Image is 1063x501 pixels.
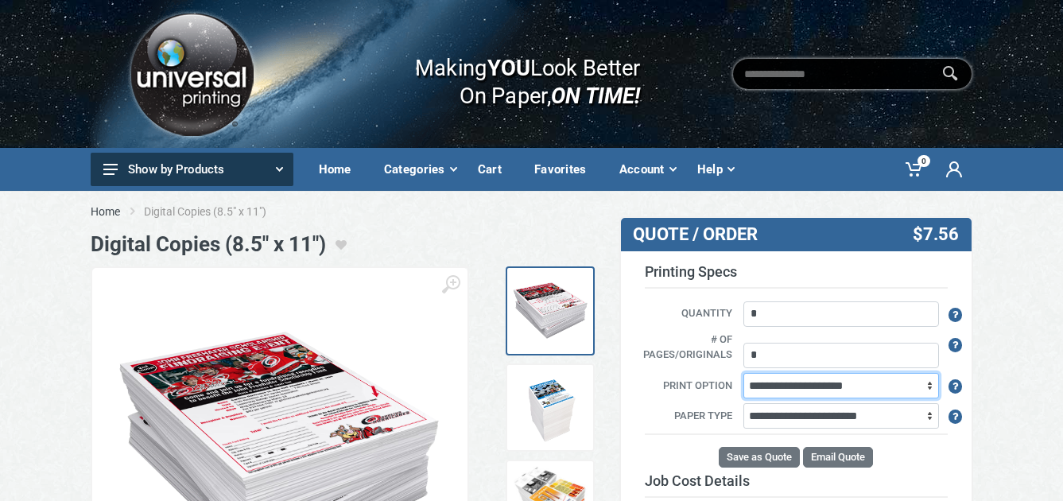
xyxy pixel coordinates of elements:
div: Account [608,153,686,186]
img: Copies [510,368,590,448]
a: Home [308,148,373,191]
div: Categories [373,153,467,186]
div: Help [686,153,744,186]
i: ON TIME! [551,82,640,109]
a: Cart [467,148,523,191]
span: 0 [918,155,930,167]
label: Paper Type [633,408,741,425]
div: Making Look Better On Paper, [384,38,641,110]
button: Show by Products [91,153,293,186]
button: Email Quote [803,447,873,468]
a: Flyers [506,266,595,355]
button: Save as Quote [719,447,800,468]
label: Print Option [633,378,741,395]
a: 0 [894,148,935,191]
h3: QUOTE / ORDER [633,224,843,245]
label: Quantity [633,305,741,323]
nav: breadcrumb [91,204,973,219]
h3: Printing Specs [645,263,948,289]
img: Logo.png [125,7,258,142]
span: $7.56 [913,224,959,245]
a: Copies [506,363,595,452]
div: Favorites [523,153,608,186]
h1: Digital Copies (8.5" x 11") [91,232,326,257]
h3: Job Cost Details [645,472,948,490]
b: YOU [487,54,530,81]
a: Favorites [523,148,608,191]
img: Flyers [510,271,590,351]
li: Digital Copies (8.5" x 11") [144,204,290,219]
div: Cart [467,153,523,186]
label: # of pages/originals [633,332,741,364]
a: Home [91,204,120,219]
div: Home [308,153,373,186]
